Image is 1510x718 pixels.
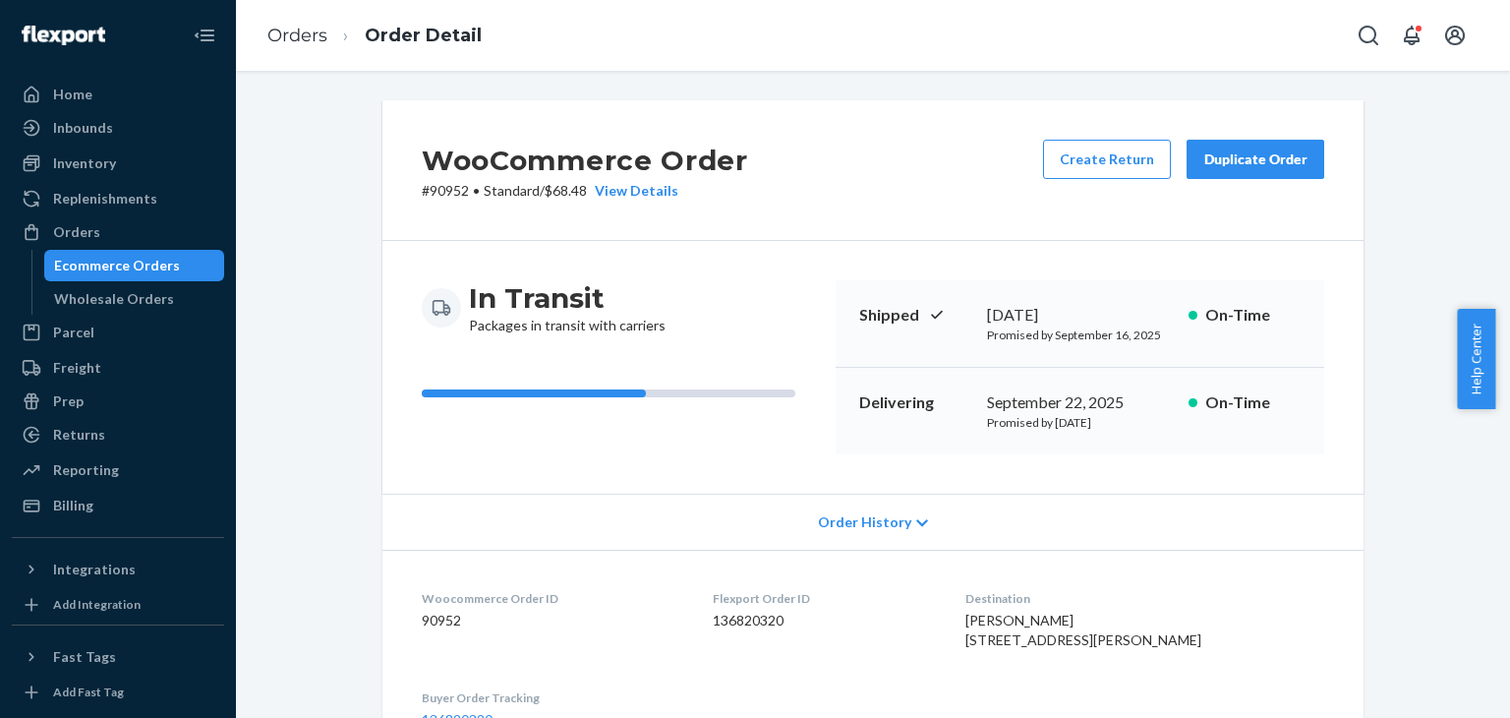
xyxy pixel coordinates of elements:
div: Fast Tags [53,647,116,667]
div: Add Fast Tag [53,684,124,700]
div: Reporting [53,460,119,480]
h2: WooCommerce Order [422,140,748,181]
div: Replenishments [53,189,157,209]
button: Integrations [12,554,224,585]
div: Wholesale Orders [54,289,174,309]
a: Orders [267,25,327,46]
dt: Woocommerce Order ID [422,590,681,607]
div: September 22, 2025 [987,391,1173,414]
div: Integrations [53,560,136,579]
div: Parcel [53,323,94,342]
a: Replenishments [12,183,224,214]
dt: Flexport Order ID [713,590,933,607]
div: Ecommerce Orders [54,256,180,275]
a: Prep [12,386,224,417]
div: Returns [53,425,105,445]
button: Open notifications [1392,16,1431,55]
a: Freight [12,352,224,384]
dt: Buyer Order Tracking [422,689,681,706]
div: Packages in transit with carriers [469,280,666,335]
div: Prep [53,391,84,411]
div: Add Integration [53,596,141,613]
button: Open account menu [1435,16,1475,55]
span: • [473,182,480,199]
a: Inbounds [12,112,224,144]
a: Home [12,79,224,110]
div: Home [53,85,92,104]
a: Parcel [12,317,224,348]
a: Reporting [12,454,224,486]
span: Standard [484,182,540,199]
div: Billing [53,496,93,515]
a: Orders [12,216,224,248]
ol: breadcrumbs [252,7,497,65]
a: Ecommerce Orders [44,250,225,281]
p: Delivering [859,391,971,414]
button: Create Return [1043,140,1171,179]
img: Flexport logo [22,26,105,45]
a: Billing [12,490,224,521]
button: Close Navigation [185,16,224,55]
dd: 90952 [422,611,681,630]
a: Inventory [12,148,224,179]
iframe: Find more information here [1142,155,1510,718]
span: Order History [818,512,911,532]
div: Orders [53,222,100,242]
button: View Details [587,181,678,201]
div: Duplicate Order [1203,150,1307,169]
p: Promised by September 16, 2025 [987,327,1173,343]
a: Add Fast Tag [12,681,224,704]
div: Inventory [53,153,116,173]
span: [PERSON_NAME] [STREET_ADDRESS][PERSON_NAME] [965,612,1201,648]
p: Shipped [859,304,971,327]
h3: In Transit [469,280,666,316]
p: # 90952 / $68.48 [422,181,748,201]
p: Promised by [DATE] [987,414,1173,431]
button: Duplicate Order [1187,140,1324,179]
button: Fast Tags [12,641,224,673]
a: Wholesale Orders [44,283,225,315]
div: Freight [53,358,101,378]
div: Inbounds [53,118,113,138]
div: [DATE] [987,304,1173,327]
a: Add Integration [12,593,224,617]
a: Returns [12,419,224,450]
dt: Destination [965,590,1324,607]
button: Open Search Box [1349,16,1388,55]
a: Order Detail [365,25,482,46]
dd: 136820320 [713,611,933,630]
